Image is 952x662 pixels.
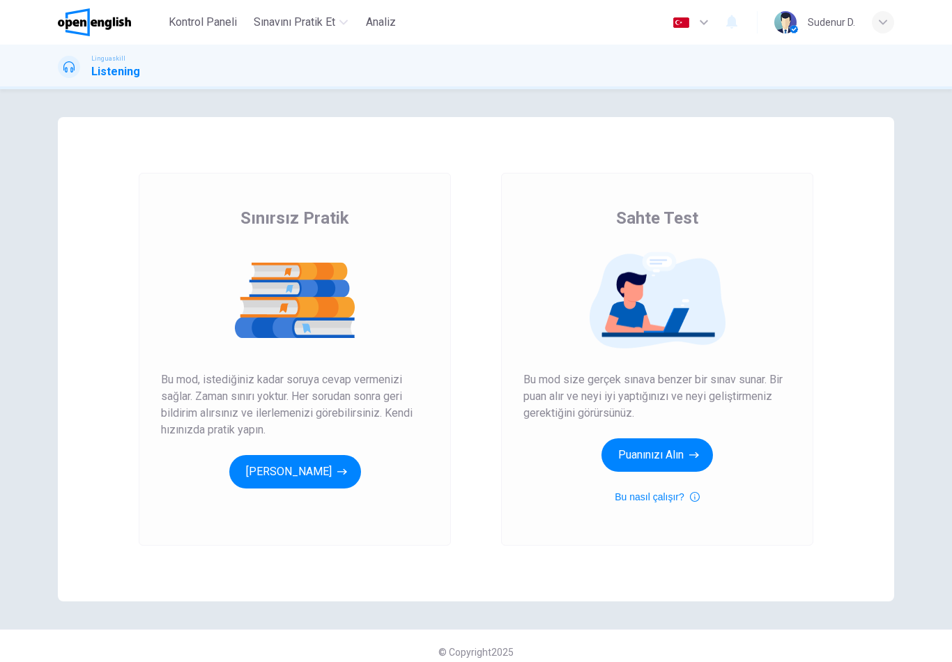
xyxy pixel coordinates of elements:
[240,207,349,229] span: Sınırsız Pratik
[229,455,361,488] button: [PERSON_NAME]
[91,54,125,63] span: Linguaskill
[808,14,855,31] div: Sudenur D.
[359,10,404,35] button: Analiz
[91,63,140,80] h1: Listening
[601,438,713,472] button: Puanınızı Alın
[58,8,131,36] img: OpenEnglish logo
[616,207,698,229] span: Sahte Test
[58,8,163,36] a: OpenEnglish logo
[254,14,335,31] span: Sınavını Pratik Et
[523,371,791,422] span: Bu mod size gerçek sınava benzer bir sınav sunar. Bir puan alır ve neyi iyi yaptığınızı ve neyi g...
[248,10,353,35] button: Sınavını Pratik Et
[615,488,700,505] button: Bu nasıl çalışır?
[774,11,797,33] img: Profile picture
[161,371,429,438] span: Bu mod, istediğiniz kadar soruya cevap vermenizi sağlar. Zaman sınırı yoktur. Her sorudan sonra g...
[366,14,396,31] span: Analiz
[163,10,243,35] button: Kontrol Paneli
[169,14,237,31] span: Kontrol Paneli
[438,647,514,658] span: © Copyright 2025
[673,17,690,28] img: tr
